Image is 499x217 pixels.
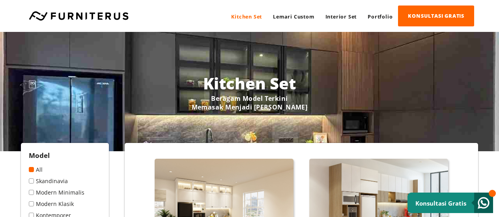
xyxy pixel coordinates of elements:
[362,6,398,27] a: Portfolio
[407,193,493,213] a: Konsultasi Gratis
[320,6,363,27] a: Interior Set
[226,6,267,27] a: Kitchen Set
[415,199,466,207] small: Konsultasi Gratis
[29,200,101,208] a: Modern Klasik
[398,6,474,26] a: KONSULTASI GRATIS
[29,151,101,160] h2: Model
[267,6,320,27] a: Lemari Custom
[64,94,435,111] p: Beragam Model Terkini Memasak Menjadi [PERSON_NAME]
[29,166,101,173] a: All
[64,72,435,94] h1: Kitchen Set
[29,189,101,196] a: Modern Minimalis
[29,177,101,185] a: Skandinavia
